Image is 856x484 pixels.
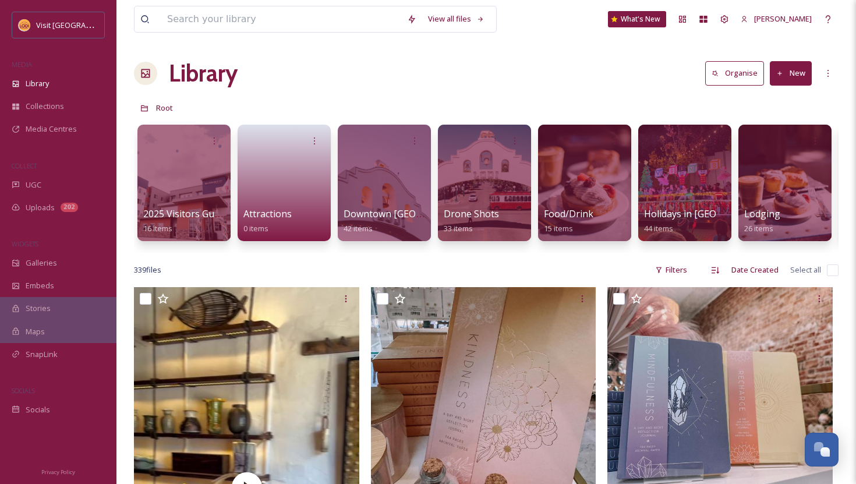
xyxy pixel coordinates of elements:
[243,223,268,234] span: 0 items
[705,61,770,85] a: Organise
[735,8,818,30] a: [PERSON_NAME]
[26,101,64,112] span: Collections
[26,404,50,415] span: Socials
[26,179,41,190] span: UGC
[544,207,593,220] span: Food/Drink
[344,223,373,234] span: 42 items
[12,239,38,248] span: WIDGETS
[26,349,58,360] span: SnapLink
[644,223,673,234] span: 44 items
[134,264,161,275] span: 339 file s
[143,223,172,234] span: 16 items
[754,13,812,24] span: [PERSON_NAME]
[544,223,573,234] span: 15 items
[544,209,593,234] a: Food/Drink15 items
[41,464,75,478] a: Privacy Policy
[344,207,487,220] span: Downtown [GEOGRAPHIC_DATA]
[744,207,780,220] span: Lodging
[26,257,57,269] span: Galleries
[26,303,51,314] span: Stories
[644,207,788,220] span: Holidays in [GEOGRAPHIC_DATA]
[608,11,666,27] a: What's New
[26,78,49,89] span: Library
[12,161,37,170] span: COLLECT
[156,103,173,113] span: Root
[805,433,839,467] button: Open Chat
[169,56,238,91] a: Library
[161,6,401,32] input: Search your library
[744,223,773,234] span: 26 items
[12,386,35,395] span: SOCIALS
[790,264,821,275] span: Select all
[143,207,227,220] span: 2025 Visitors Guide
[41,468,75,476] span: Privacy Policy
[156,101,173,115] a: Root
[644,209,788,234] a: Holidays in [GEOGRAPHIC_DATA]44 items
[26,280,54,291] span: Embeds
[19,19,30,31] img: Square%20Social%20Visit%20Lodi.png
[444,207,499,220] span: Drone Shots
[770,61,812,85] button: New
[143,209,227,234] a: 2025 Visitors Guide16 items
[444,223,473,234] span: 33 items
[26,202,55,213] span: Uploads
[26,326,45,337] span: Maps
[649,259,693,281] div: Filters
[726,259,784,281] div: Date Created
[243,207,292,220] span: Attractions
[444,209,499,234] a: Drone Shots33 items
[705,61,764,85] button: Organise
[12,60,32,69] span: MEDIA
[744,209,780,234] a: Lodging26 items
[344,209,487,234] a: Downtown [GEOGRAPHIC_DATA]42 items
[422,8,490,30] a: View all files
[36,19,126,30] span: Visit [GEOGRAPHIC_DATA]
[61,203,78,212] div: 202
[26,123,77,135] span: Media Centres
[243,209,292,234] a: Attractions0 items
